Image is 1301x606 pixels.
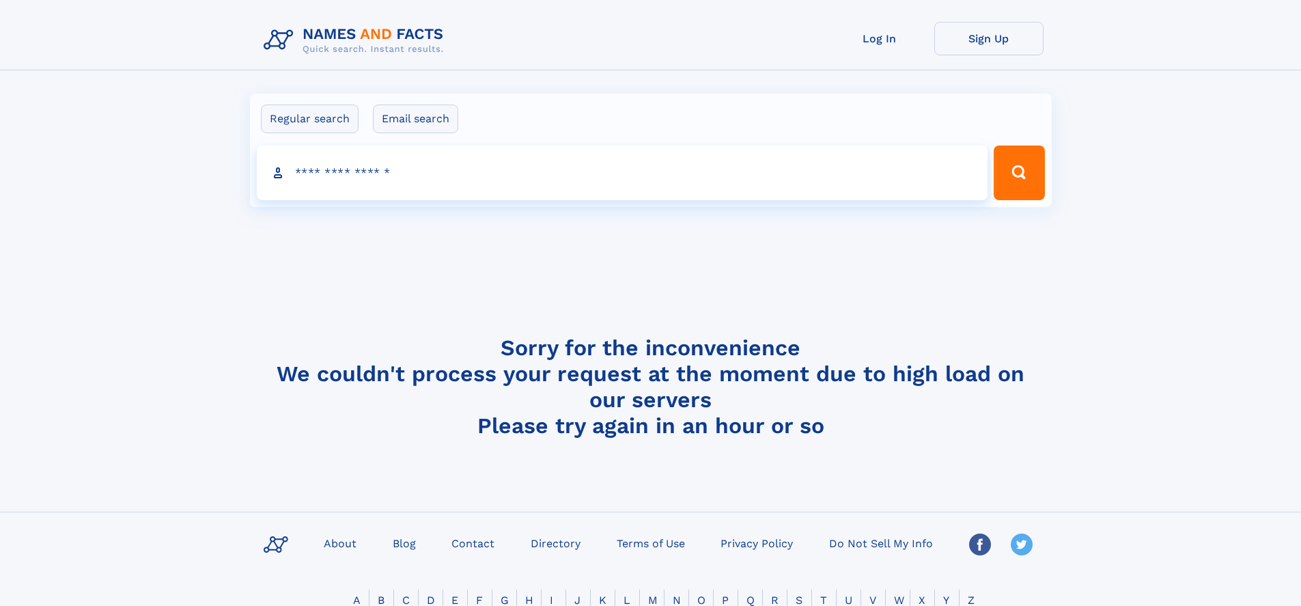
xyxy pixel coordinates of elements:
label: Email search [373,105,458,133]
a: Privacy Policy [715,533,798,553]
a: Log In [825,22,934,55]
label: Regular search [261,105,359,133]
img: Twitter [1011,534,1033,555]
img: Logo Names and Facts [258,22,455,59]
input: search input [257,146,988,200]
a: Do Not Sell My Info [824,533,938,553]
a: Contact [446,533,500,553]
a: Sign Up [934,22,1044,55]
a: About [318,533,362,553]
h4: Sorry for the inconvenience We couldn't process your request at the moment due to high load on ou... [258,335,1044,439]
a: Directory [525,533,586,553]
button: Search Button [994,146,1044,200]
img: Facebook [969,534,991,555]
a: Blog [387,533,421,553]
a: Terms of Use [611,533,690,553]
